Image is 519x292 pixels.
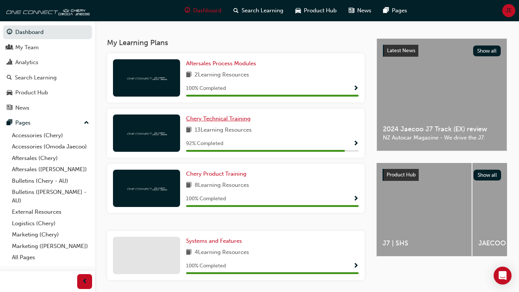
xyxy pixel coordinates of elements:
span: book-icon [186,248,192,257]
span: Chery Technical Training [186,115,251,122]
span: 13 Learning Resources [195,126,252,135]
button: Pages [3,116,92,130]
span: pages-icon [7,120,12,126]
span: chart-icon [7,59,12,66]
span: 2024 Jaecoo J7 Track (EX) review [383,125,501,134]
a: news-iconNews [343,3,377,18]
a: Latest NewsShow all [383,45,501,57]
a: Analytics [3,56,92,69]
img: oneconnect [126,185,167,192]
span: Aftersales Process Modules [186,60,256,67]
a: Aftersales (Chery) [9,153,92,164]
button: Show all [473,45,501,56]
a: J7 | SHS [377,163,472,256]
span: book-icon [186,70,192,80]
span: car-icon [7,90,12,96]
a: Search Learning [3,71,92,85]
button: DashboardMy TeamAnalyticsSearch LearningProduct HubNews [3,24,92,116]
span: news-icon [349,6,354,15]
span: guage-icon [185,6,190,15]
span: car-icon [295,6,301,15]
a: Bulletins (Chery - AU) [9,175,92,187]
span: JE [506,6,512,15]
span: Show Progress [353,141,359,147]
a: Marketing (Chery) [9,229,92,241]
span: 100 % Completed [186,195,226,203]
a: Bulletins ([PERSON_NAME] - AU) [9,186,92,206]
h3: My Learning Plans [107,38,365,47]
button: JE [502,4,515,17]
a: pages-iconPages [377,3,413,18]
span: Pages [392,6,407,15]
a: Aftersales Process Modules [186,59,259,68]
div: Pages [15,119,31,127]
a: Marketing ([PERSON_NAME]) [9,241,92,252]
a: All Pages [9,252,92,263]
span: Chery Product Training [186,170,246,177]
button: Show Progress [353,84,359,93]
a: car-iconProduct Hub [289,3,343,18]
span: Systems and Features [186,238,242,244]
span: pages-icon [383,6,389,15]
span: 2 Learning Resources [195,70,249,80]
span: 4 Learning Resources [195,248,249,257]
div: My Team [15,43,39,52]
span: search-icon [7,75,12,81]
span: 100 % Completed [186,262,226,270]
span: J7 | SHS [383,239,466,248]
span: up-icon [84,118,89,128]
span: Show Progress [353,85,359,92]
button: Show Progress [353,194,359,204]
div: Analytics [15,58,38,67]
div: Open Intercom Messenger [494,267,512,285]
a: Dashboard [3,25,92,39]
a: Latest NewsShow all2024 Jaecoo J7 Track (EX) reviewNZ Autocar Magazine - We drive the J7. [377,38,507,151]
a: guage-iconDashboard [179,3,227,18]
img: oneconnect [126,129,167,136]
button: Show all [474,170,501,180]
a: Accessories (Omoda Jaecoo) [9,141,92,153]
span: 100 % Completed [186,84,226,93]
span: Show Progress [353,263,359,270]
span: Product Hub [304,6,337,15]
a: Product HubShow all [383,169,501,181]
span: prev-icon [82,277,88,286]
a: search-iconSearch Learning [227,3,289,18]
a: My Team [3,41,92,54]
a: Product Hub [3,86,92,100]
span: NZ Autocar Magazine - We drive the J7. [383,134,501,142]
div: Product Hub [15,88,48,97]
a: Logistics (Chery) [9,218,92,229]
a: External Resources [9,206,92,218]
div: Search Learning [15,73,57,82]
a: Systems and Features [186,237,245,245]
span: Dashboard [193,6,221,15]
span: Product Hub [387,172,416,178]
span: 92 % Completed [186,139,223,148]
button: Show Progress [353,261,359,271]
span: book-icon [186,126,192,135]
div: News [15,104,29,112]
a: Accessories (Chery) [9,130,92,141]
img: oneconnect [126,74,167,81]
span: News [357,6,371,15]
span: news-icon [7,105,12,112]
span: guage-icon [7,29,12,36]
a: Chery Product Training [186,170,249,178]
a: Aftersales ([PERSON_NAME]) [9,164,92,175]
a: News [3,101,92,115]
span: book-icon [186,181,192,190]
span: Search Learning [242,6,283,15]
button: Show Progress [353,139,359,148]
img: oneconnect [4,3,89,18]
span: 8 Learning Resources [195,181,249,190]
span: search-icon [233,6,239,15]
a: Chery Technical Training [186,114,254,123]
span: Latest News [387,47,415,54]
span: people-icon [7,44,12,51]
span: Show Progress [353,196,359,202]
